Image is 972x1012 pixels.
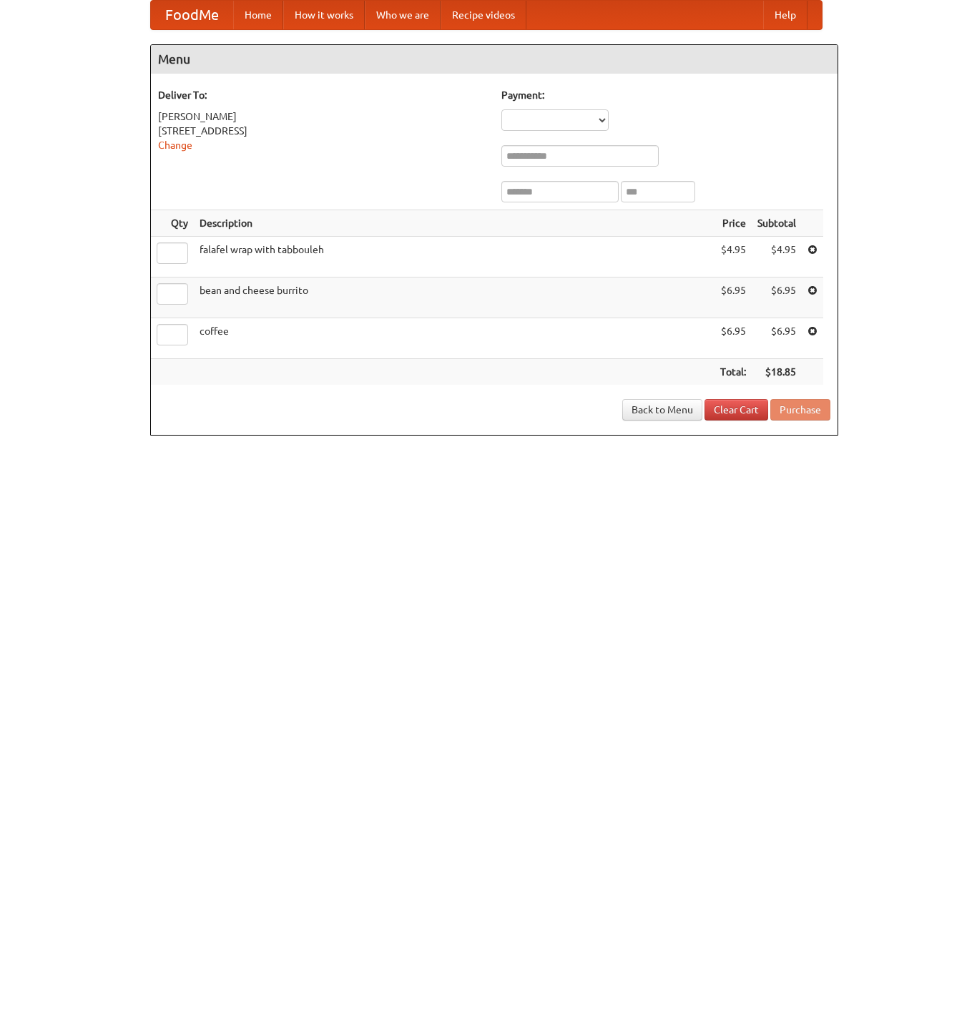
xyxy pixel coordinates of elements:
[715,277,752,318] td: $6.95
[194,277,715,318] td: bean and cheese burrito
[770,399,830,421] button: Purchase
[622,399,702,421] a: Back to Menu
[365,1,441,29] a: Who we are
[752,210,802,237] th: Subtotal
[158,109,487,124] div: [PERSON_NAME]
[194,318,715,359] td: coffee
[194,237,715,277] td: falafel wrap with tabbouleh
[151,1,233,29] a: FoodMe
[752,318,802,359] td: $6.95
[715,359,752,385] th: Total:
[283,1,365,29] a: How it works
[752,359,802,385] th: $18.85
[715,318,752,359] td: $6.95
[763,1,807,29] a: Help
[501,88,830,102] h5: Payment:
[752,277,802,318] td: $6.95
[194,210,715,237] th: Description
[715,237,752,277] td: $4.95
[233,1,283,29] a: Home
[705,399,768,421] a: Clear Cart
[752,237,802,277] td: $4.95
[151,210,194,237] th: Qty
[158,124,487,138] div: [STREET_ADDRESS]
[715,210,752,237] th: Price
[441,1,526,29] a: Recipe videos
[158,88,487,102] h5: Deliver To:
[151,45,838,74] h4: Menu
[158,139,192,151] a: Change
